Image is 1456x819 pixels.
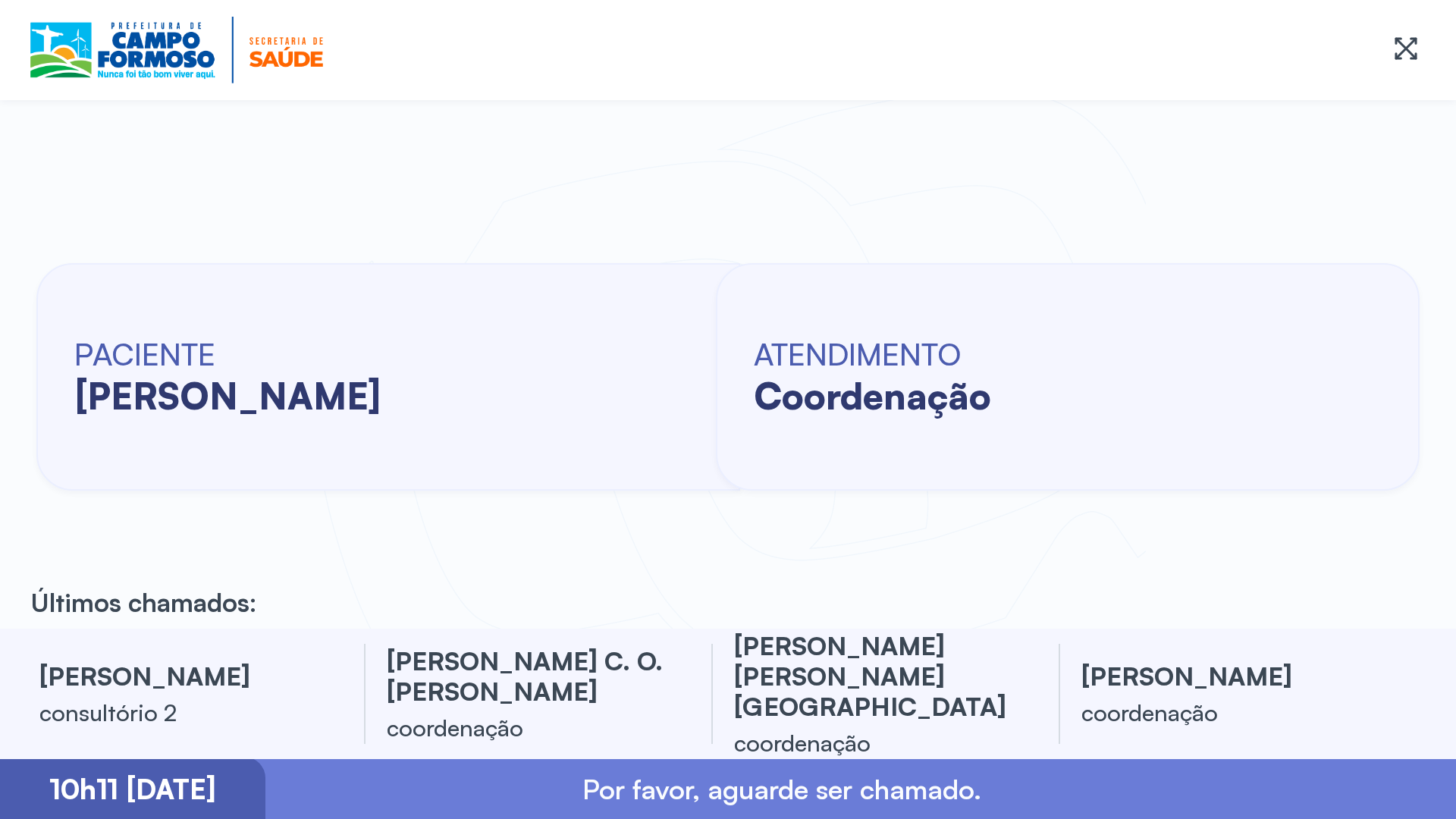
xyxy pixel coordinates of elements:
h6: PACIENTE [74,335,381,373]
div: coordenação [1081,697,1370,727]
div: consultório 2 [39,697,328,727]
h6: ATENDIMENTO [754,335,991,373]
p: Últimos chamados: [30,586,257,618]
img: Logotipo do estabelecimento [30,17,323,83]
h3: [PERSON_NAME] [1081,661,1370,691]
div: coordenação [734,727,1022,758]
h2: coordenação [754,373,991,419]
h2: [PERSON_NAME] [74,373,381,419]
h3: [PERSON_NAME] [39,661,328,691]
h3: [PERSON_NAME] [PERSON_NAME][GEOGRAPHIC_DATA] [734,630,1022,721]
h3: [PERSON_NAME] c. o. [PERSON_NAME] [387,645,675,706]
div: coordenação [387,712,675,742]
